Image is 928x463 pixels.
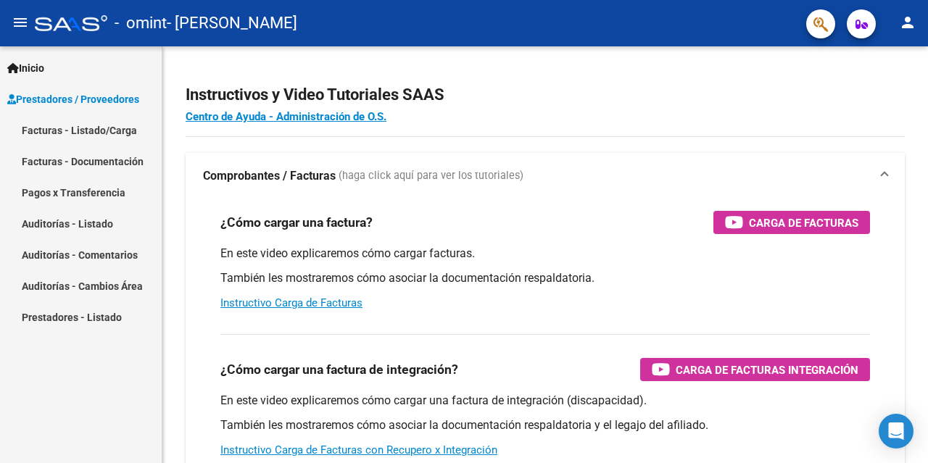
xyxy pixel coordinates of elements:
div: Open Intercom Messenger [879,414,913,449]
span: Carga de Facturas [749,214,858,232]
span: - omint [115,7,167,39]
p: En este video explicaremos cómo cargar facturas. [220,246,870,262]
span: (haga click aquí para ver los tutoriales) [339,168,523,184]
span: Prestadores / Proveedores [7,91,139,107]
p: También les mostraremos cómo asociar la documentación respaldatoria. [220,270,870,286]
mat-icon: person [899,14,916,31]
button: Carga de Facturas Integración [640,358,870,381]
span: Carga de Facturas Integración [676,361,858,379]
h2: Instructivos y Video Tutoriales SAAS [186,81,905,109]
mat-expansion-panel-header: Comprobantes / Facturas (haga click aquí para ver los tutoriales) [186,153,905,199]
p: También les mostraremos cómo asociar la documentación respaldatoria y el legajo del afiliado. [220,417,870,433]
span: - [PERSON_NAME] [167,7,297,39]
p: En este video explicaremos cómo cargar una factura de integración (discapacidad). [220,393,870,409]
h3: ¿Cómo cargar una factura de integración? [220,359,458,380]
span: Inicio [7,60,44,76]
a: Centro de Ayuda - Administración de O.S. [186,110,386,123]
a: Instructivo Carga de Facturas con Recupero x Integración [220,443,497,456]
a: Instructivo Carga de Facturas [220,296,362,309]
mat-icon: menu [12,14,29,31]
button: Carga de Facturas [713,211,870,234]
h3: ¿Cómo cargar una factura? [220,212,373,233]
strong: Comprobantes / Facturas [203,168,336,184]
